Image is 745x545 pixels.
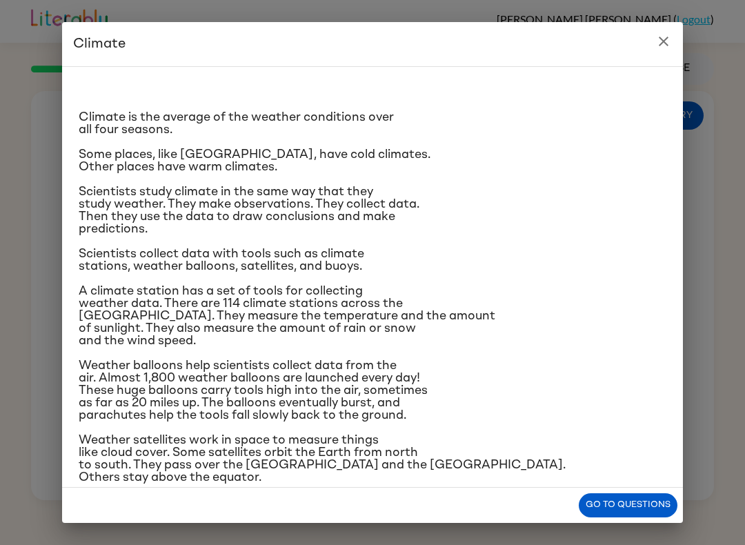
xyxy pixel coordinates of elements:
[79,186,419,235] span: Scientists study climate in the same way that they study weather. They make observations. They co...
[62,22,683,66] h2: Climate
[79,111,394,136] span: Climate is the average of the weather conditions over all four seasons.
[79,434,566,484] span: Weather satellites work in space to measure things like cloud cover. Some satellites orbit the Ea...
[79,248,364,272] span: Scientists collect data with tools such as climate stations, weather balloons, satellites, and bu...
[79,285,495,347] span: A climate station has a set of tools for collecting weather data. There are 114 climate stations ...
[650,28,677,55] button: close
[579,493,677,517] button: Go to questions
[79,359,428,422] span: Weather balloons help scientists collect data from the air. Almost 1,800 weather balloons are lau...
[79,148,430,173] span: Some places, like [GEOGRAPHIC_DATA], have cold climates. Other places have warm climates.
